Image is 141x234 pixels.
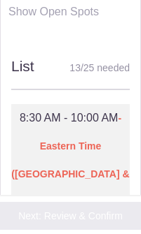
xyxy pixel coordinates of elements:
[11,104,130,217] div: 8:30 AM - 10:00 AM
[69,57,130,78] div: 13 25 needed
[11,54,130,90] h2: List
[81,62,83,73] span: /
